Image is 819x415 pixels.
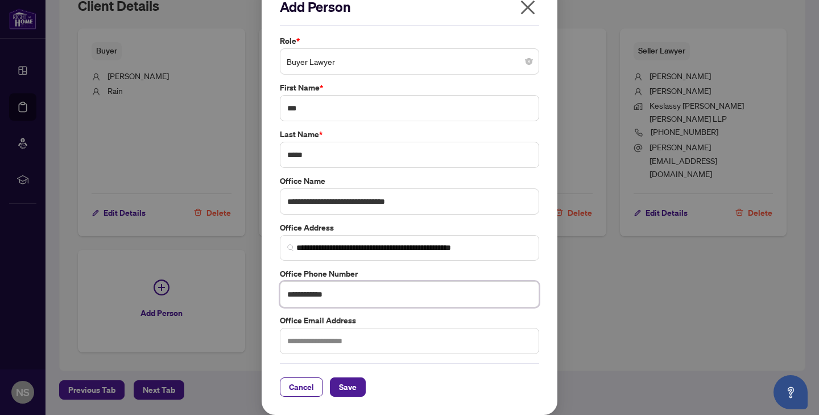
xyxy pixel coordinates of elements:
button: Open asap [773,375,808,409]
label: Last Name [280,128,539,141]
label: Office Email Address [280,314,539,327]
span: Cancel [289,378,314,396]
span: Save [339,378,357,396]
img: search_icon [287,244,294,251]
span: close-circle [526,58,532,65]
label: First Name [280,81,539,94]
label: Role [280,35,539,47]
label: Office Address [280,221,539,234]
label: Office Phone Number [280,268,539,280]
label: Office Name [280,175,539,187]
button: Save [330,377,366,397]
span: Buyer Lawyer [287,51,532,72]
button: Cancel [280,377,323,397]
